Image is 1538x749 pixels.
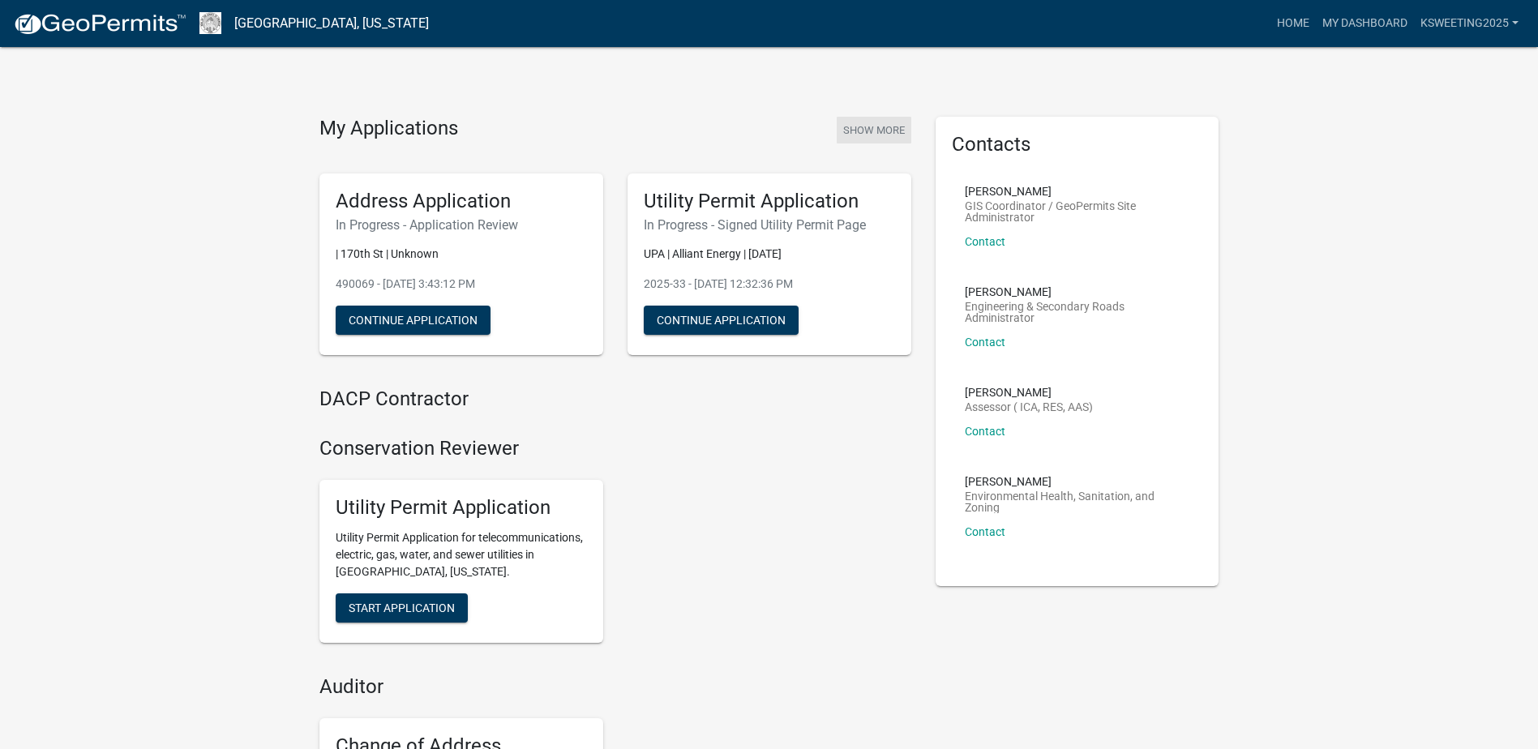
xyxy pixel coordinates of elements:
h6: In Progress - Application Review [336,217,587,233]
p: [PERSON_NAME] [965,286,1190,297]
p: Utility Permit Application for telecommunications, electric, gas, water, and sewer utilities in [... [336,529,587,580]
button: Continue Application [336,306,491,335]
a: Contact [965,336,1005,349]
h4: My Applications [319,117,458,141]
a: Contact [965,425,1005,438]
a: Contact [965,525,1005,538]
p: GIS Coordinator / GeoPermits Site Administrator [965,200,1190,223]
p: | 170th St | Unknown [336,246,587,263]
p: 490069 - [DATE] 3:43:12 PM [336,276,587,293]
p: [PERSON_NAME] [965,476,1190,487]
h4: Auditor [319,675,911,699]
h5: Utility Permit Application [336,496,587,520]
p: UPA | Alliant Energy | [DATE] [644,246,895,263]
h4: DACP Contractor [319,387,911,411]
h4: Conservation Reviewer [319,437,911,460]
a: [GEOGRAPHIC_DATA], [US_STATE] [234,10,429,37]
p: [PERSON_NAME] [965,186,1190,197]
h5: Utility Permit Application [644,190,895,213]
a: Home [1270,8,1316,39]
h6: In Progress - Signed Utility Permit Page [644,217,895,233]
a: My Dashboard [1316,8,1414,39]
a: Contact [965,235,1005,248]
a: KSweeting2025 [1414,8,1525,39]
h5: Address Application [336,190,587,213]
p: Engineering & Secondary Roads Administrator [965,301,1190,323]
p: Assessor ( ICA, RES, AAS) [965,401,1093,413]
h5: Contacts [952,133,1203,156]
span: Start Application [349,601,455,614]
img: Franklin County, Iowa [199,12,221,34]
p: Environmental Health, Sanitation, and Zoning [965,490,1190,513]
p: 2025-33 - [DATE] 12:32:36 PM [644,276,895,293]
button: Continue Application [644,306,799,335]
button: Start Application [336,593,468,623]
button: Show More [837,117,911,143]
p: [PERSON_NAME] [965,387,1093,398]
